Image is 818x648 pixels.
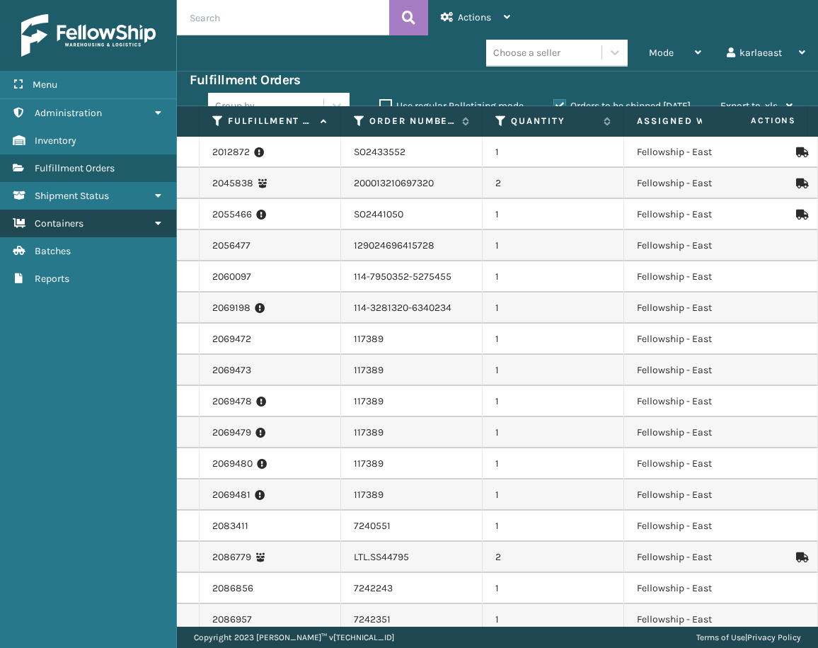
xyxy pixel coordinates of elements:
label: Order Number [369,115,455,127]
td: Fellowship - East [624,479,766,511]
a: 2069472 [212,332,251,346]
td: Fellowship - East [624,386,766,417]
td: 117389 [341,386,483,417]
td: 2 [483,168,624,199]
td: Fellowship - East [624,573,766,604]
label: Fulfillment Order Id [228,115,313,127]
span: Reports [35,273,69,285]
label: Assigned Warehouse [637,115,738,127]
td: 1 [483,511,624,542]
span: Menu [33,79,57,91]
img: logo [21,14,156,57]
span: Fulfillment Orders [35,162,115,174]
span: Shipment Status [35,190,109,202]
td: 1 [483,199,624,230]
a: 2060097 [212,270,251,284]
td: 1 [483,604,624,635]
span: Containers [35,217,83,229]
a: 2086957 [212,613,252,627]
div: Choose a seller [493,45,560,60]
td: Fellowship - East [624,199,766,230]
td: Fellowship - East [624,417,766,448]
td: 200013210697320 [341,168,483,199]
td: SO2433552 [341,137,483,168]
td: 114-7950352-5275455 [341,261,483,292]
td: Fellowship - East [624,292,766,324]
i: Mark as Shipped [796,210,805,220]
td: 1 [483,261,624,292]
span: Batches [35,245,71,257]
a: Privacy Policy [747,632,801,642]
td: SO2441050 [341,199,483,230]
a: 2069480 [212,457,253,471]
span: Mode [649,47,674,59]
td: 117389 [341,479,483,511]
td: 129024696415728 [341,230,483,261]
div: Group by [215,98,255,113]
span: Actions [458,11,491,23]
td: 7242243 [341,573,483,604]
td: 2 [483,542,624,573]
td: 1 [483,417,624,448]
td: LTL.SS44795 [341,542,483,573]
a: 2069478 [212,394,252,409]
td: 1 [483,448,624,479]
p: Copyright 2023 [PERSON_NAME]™ v [TECHNICAL_ID] [194,627,394,648]
a: 2069481 [212,488,250,502]
a: 2069473 [212,363,251,377]
td: Fellowship - East [624,448,766,479]
td: 117389 [341,448,483,479]
td: Fellowship - East [624,324,766,355]
h3: Fulfillment Orders [190,72,300,89]
td: 7240551 [341,511,483,542]
span: Actions [706,109,805,132]
a: Terms of Use [696,632,745,642]
a: 2069198 [212,301,250,315]
td: 1 [483,230,624,261]
td: 117389 [341,417,483,448]
td: Fellowship - East [624,230,766,261]
a: 2069479 [212,426,251,440]
td: 117389 [341,355,483,386]
a: 2012872 [212,145,250,159]
label: Use regular Palletizing mode [379,100,524,112]
td: 1 [483,386,624,417]
a: 2086779 [212,550,251,564]
td: 1 [483,292,624,324]
td: 1 [483,324,624,355]
td: 1 [483,573,624,604]
td: Fellowship - East [624,261,766,292]
a: 2056477 [212,239,250,253]
span: Administration [35,107,102,119]
td: 117389 [341,324,483,355]
td: Fellowship - East [624,511,766,542]
td: Fellowship - East [624,604,766,635]
td: 114-3281320-6340234 [341,292,483,324]
td: 1 [483,355,624,386]
td: 1 [483,137,624,168]
td: Fellowship - East [624,137,766,168]
td: Fellowship - East [624,355,766,386]
a: 2083411 [212,519,248,533]
label: Orders to be shipped [DATE] [553,100,691,112]
td: 1 [483,479,624,511]
div: | [696,627,801,648]
a: 2055466 [212,208,252,222]
td: 7242351 [341,604,483,635]
a: 2086856 [212,581,253,596]
a: 2045838 [212,176,253,191]
i: Mark as Shipped [796,178,805,188]
label: Quantity [511,115,597,127]
td: Fellowship - East [624,168,766,199]
td: Fellowship - East [624,542,766,573]
i: Mark as Shipped [796,552,805,562]
div: karlaeast [727,35,805,71]
i: Mark as Shipped [796,147,805,157]
span: Export to .xls [720,100,778,112]
span: Inventory [35,135,76,147]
